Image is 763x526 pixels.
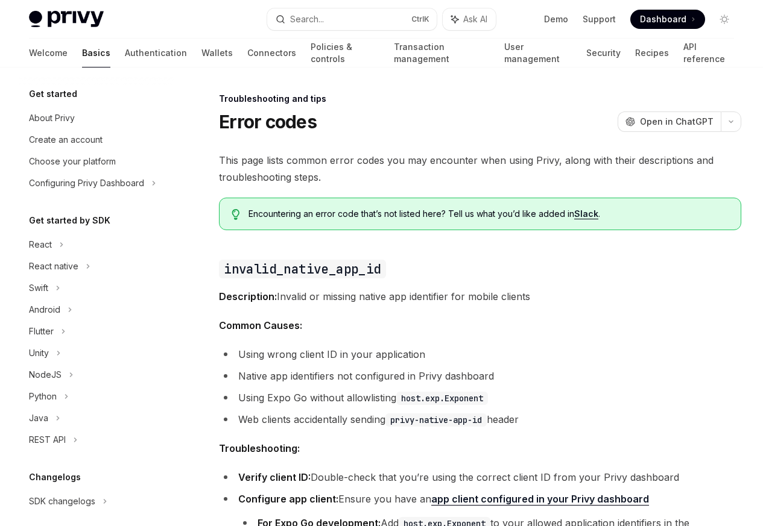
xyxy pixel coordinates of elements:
[82,39,110,67] a: Basics
[219,411,741,428] li: Web clients accidentally sending header
[247,39,296,67] a: Connectors
[29,324,54,339] div: Flutter
[504,39,572,67] a: User management
[431,493,649,506] a: app client configured in your Privy dashboard
[219,290,277,302] strong: Description:
[219,288,741,305] span: Invalid or missing native app identifier for mobile clients
[290,12,324,27] div: Search...
[29,133,103,147] div: Create an account
[29,237,52,252] div: React
[201,39,233,67] a: Wallets
[29,281,48,295] div: Swift
[219,368,741,384] li: Native app identifiers not configured in Privy dashboard
[219,389,741,406] li: Using Expo Go without allowlisting
[385,413,487,427] code: privy-native-app-id
[219,319,302,331] strong: Common Causes:
[715,10,734,29] button: Toggle dark mode
[29,494,95,509] div: SDK changelogs
[238,471,311,483] strong: Verify client ID:
[29,111,75,125] div: About Privy
[29,176,144,190] div: Configuring Privy Dashboard
[29,433,66,447] div: REST API
[29,411,48,425] div: Java
[29,470,81,484] h5: Changelogs
[29,11,104,28] img: light logo
[219,152,741,186] span: This page lists common error codes you may encounter when using Privy, along with their descripti...
[29,87,77,101] h5: Get started
[635,39,669,67] a: Recipes
[29,389,57,404] div: Python
[219,93,741,105] div: Troubleshooting and tips
[249,208,729,220] span: Encountering an error code that’s not listed here? Tell us what you’d like added in .
[683,39,734,67] a: API reference
[394,39,489,67] a: Transaction management
[586,39,621,67] a: Security
[219,442,300,454] strong: Troubleshooting:
[29,213,110,228] h5: Get started by SDK
[29,39,68,67] a: Welcome
[583,13,616,25] a: Support
[219,346,741,363] li: Using wrong client ID in your application
[19,151,174,172] a: Choose your platform
[267,8,437,30] button: Search...CtrlK
[219,260,385,278] code: invalid_native_app_id
[232,209,240,220] svg: Tip
[574,208,598,219] a: Slack
[29,346,49,360] div: Unity
[640,116,714,128] span: Open in ChatGPT
[125,39,187,67] a: Authentication
[19,129,174,151] a: Create an account
[443,8,496,30] button: Ask AI
[219,469,741,486] li: Double-check that you’re using the correct client ID from your Privy dashboard
[29,368,62,382] div: NodeJS
[238,493,338,505] strong: Configure app client:
[29,154,116,169] div: Choose your platform
[19,107,174,129] a: About Privy
[618,111,721,132] button: Open in ChatGPT
[29,302,60,317] div: Android
[411,14,429,24] span: Ctrl K
[311,39,379,67] a: Policies & controls
[544,13,568,25] a: Demo
[463,13,487,25] span: Ask AI
[396,392,488,405] code: host.exp.Exponent
[29,259,78,274] div: React native
[219,111,317,133] h1: Error codes
[630,10,705,29] a: Dashboard
[640,13,686,25] span: Dashboard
